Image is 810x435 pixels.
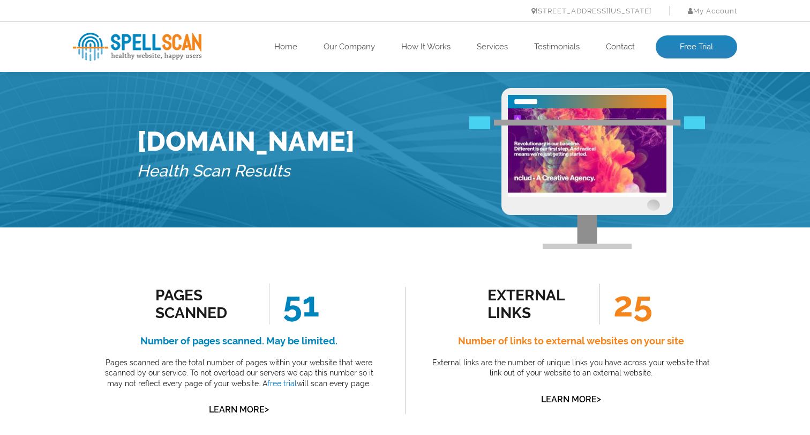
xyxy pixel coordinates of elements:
[501,88,673,249] img: Free Webiste Analysis
[597,392,601,407] span: >
[155,286,252,322] div: Pages Scanned
[97,333,381,350] h4: Number of pages scanned. May be limited.
[97,358,381,389] p: Pages scanned are the total number of pages within your website that were scanned by our service....
[137,126,355,157] h1: [DOMAIN_NAME]
[429,333,713,350] h4: Number of links to external websites on your site
[269,284,319,325] span: 51
[508,108,666,197] img: Free Website Analysis
[137,157,355,186] h5: Health Scan Results
[265,402,269,417] span: >
[469,116,705,129] img: Free Webiste Analysis
[209,404,269,415] a: Learn More>
[541,394,601,404] a: Learn More>
[599,284,652,325] span: 25
[267,379,297,388] a: free trial
[429,358,713,379] p: External links are the number of unique links you have across your website that link out of your ...
[487,286,584,322] div: external links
